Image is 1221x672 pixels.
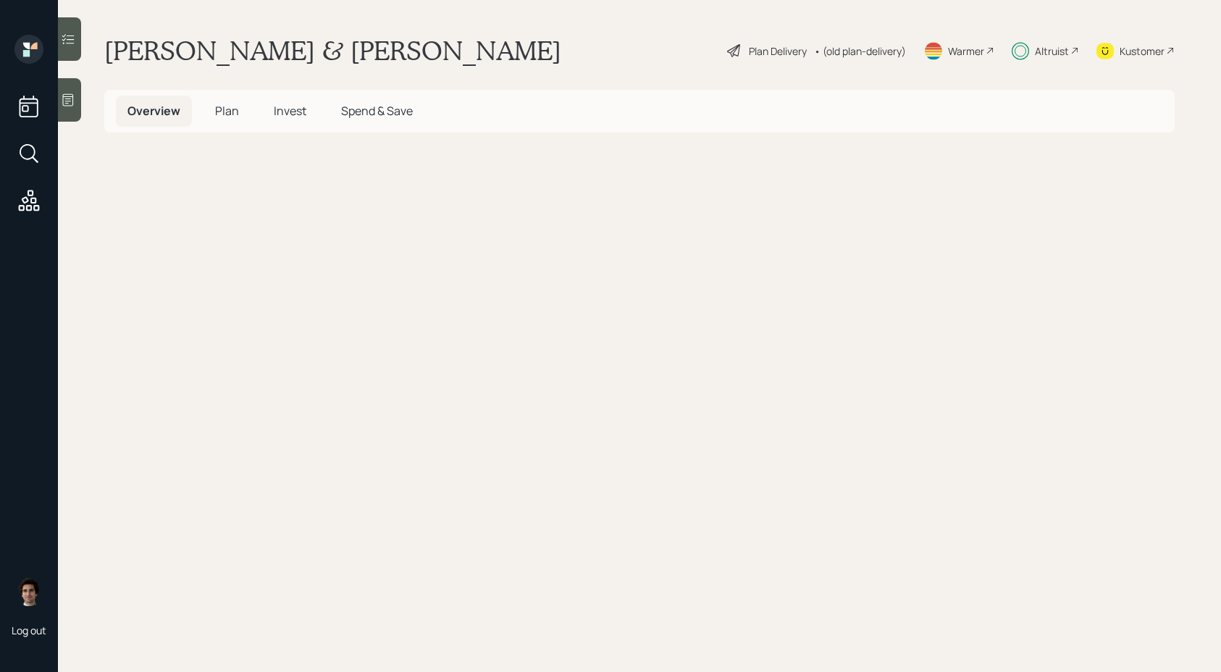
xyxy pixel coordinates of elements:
[1120,43,1165,59] div: Kustomer
[814,43,906,59] div: • (old plan-delivery)
[215,103,239,119] span: Plan
[12,623,46,637] div: Log out
[948,43,984,59] div: Warmer
[749,43,807,59] div: Plan Delivery
[1035,43,1069,59] div: Altruist
[127,103,180,119] span: Overview
[104,35,561,67] h1: [PERSON_NAME] & [PERSON_NAME]
[14,577,43,606] img: harrison-schaefer-headshot-2.png
[341,103,413,119] span: Spend & Save
[274,103,306,119] span: Invest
